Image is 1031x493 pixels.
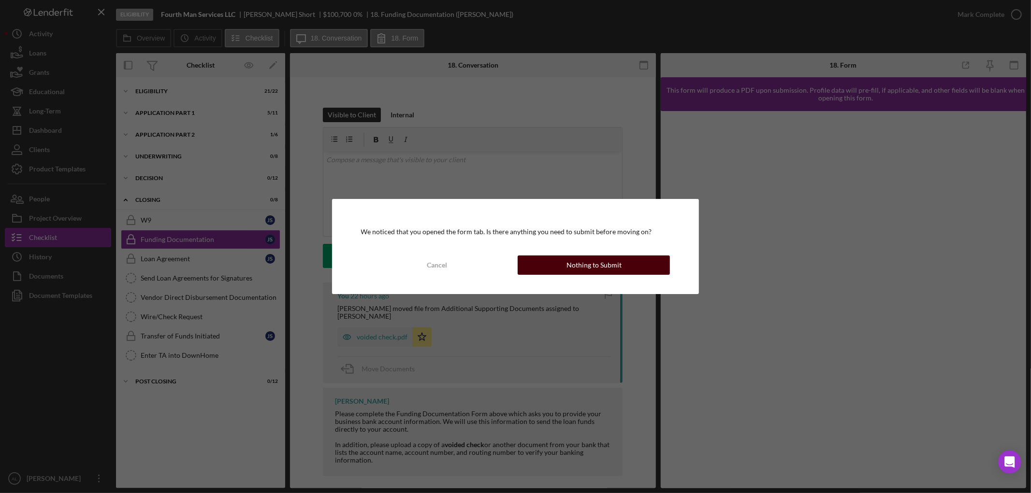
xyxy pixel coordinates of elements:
div: Cancel [427,255,447,275]
button: Cancel [361,255,513,275]
button: Nothing to Submit [518,255,670,275]
div: Open Intercom Messenger [998,451,1021,474]
div: We noticed that you opened the form tab. Is there anything you need to submit before moving on? [361,228,670,236]
div: Nothing to Submit [566,255,622,275]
